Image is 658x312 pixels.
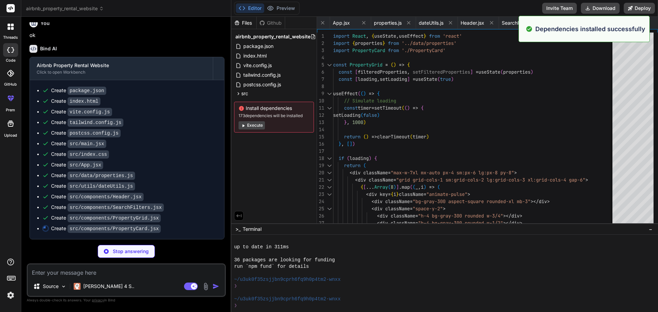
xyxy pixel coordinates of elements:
code: vite.config.js [68,108,112,116]
span: privacy [92,298,104,302]
span: run `npm fund` for details [234,263,309,270]
div: 17 [317,148,324,155]
div: Click to collapse the range. [325,184,334,191]
span: ) [363,90,366,97]
span: ] [407,76,410,82]
div: Airbnb Property Rental Website [37,62,206,69]
div: Click to collapse the range. [325,104,334,112]
div: Create [51,87,106,94]
span: > [467,191,470,197]
span: [ [363,184,366,190]
span: ( [358,90,361,97]
code: src/components/PropertyCard.jsx [68,225,161,233]
span: true [440,76,451,82]
span: div className [380,213,415,219]
span: airbnb_property_rental_website [26,5,104,12]
span: => [369,90,374,97]
span: , [377,76,380,82]
button: Editor [236,3,264,13]
div: Create [51,204,164,211]
div: Click to collapse the range. [325,162,334,169]
span: 36 packages are looking for funding [234,257,335,263]
div: Create [51,183,135,190]
span: = [388,191,391,197]
span: properties [355,40,382,46]
span: timer [358,105,371,111]
button: Airbnb Property Rental WebsiteClick to open Workbench [30,57,213,80]
div: 20 [317,169,324,176]
label: Upload [4,133,17,138]
span: [ [355,76,358,82]
div: Click to collapse the range. [325,191,334,198]
span: ) [424,184,426,190]
span: tailwind.config.js [243,71,281,79]
img: alert [526,24,533,34]
div: 25 [317,205,324,212]
span: App.jsx [333,20,350,26]
div: 27 [317,220,324,227]
span: > [443,205,446,212]
span: ></div [503,220,520,226]
span: ( [363,134,366,140]
p: ok [29,32,224,39]
label: GitHub [4,82,17,87]
span: [ [355,69,358,75]
div: 21 [317,176,324,184]
span: useEffect [333,90,358,97]
span: loading [358,76,377,82]
label: threads [3,35,18,40]
span: ( [402,105,404,111]
div: 7 [317,76,324,83]
span: properties.js [374,20,402,26]
button: Preview [264,3,298,13]
span: "animate-pulse" [426,191,467,197]
span: const [344,105,358,111]
span: 'react' [443,33,462,39]
div: Create [51,119,123,126]
div: Create [51,108,112,115]
span: ] [470,69,473,75]
span: _ [415,184,418,190]
span: < [377,213,380,219]
div: Click to collapse the range. [325,155,334,162]
span: ) [531,69,533,75]
span: PropertyGrid [350,62,382,68]
span: properties [503,69,531,75]
div: Click to collapse the range. [325,169,334,176]
span: > [547,198,550,204]
span: { [371,33,374,39]
span: div className [352,170,388,176]
img: settings [5,289,16,301]
span: ) [393,62,396,68]
span: = [393,177,396,183]
span: = [415,220,418,226]
span: ... [366,184,374,190]
div: 8 [317,83,324,90]
div: 18 [317,155,324,162]
div: 14 [317,126,324,133]
span: < [371,198,374,204]
div: 6 [317,68,324,76]
div: 4 [317,54,324,61]
button: Download [581,3,620,14]
span: ) [426,134,429,140]
span: = [424,191,426,197]
span: up to date in 311ms [234,244,289,250]
span: ( [391,62,393,68]
div: Create [51,129,121,137]
span: div className [374,205,410,212]
div: Create [51,172,135,179]
span: > [514,170,517,176]
code: src/components/Header.jsx [68,193,144,201]
span: ) [366,134,369,140]
span: 1000 [352,119,363,125]
span: "h-4 bg-gray-300 rounded w-3/4" [418,213,503,219]
span: setTimeout [374,105,402,111]
code: src/App.jsx [68,161,103,169]
code: src/main.jsx [68,140,106,148]
span: i [421,184,424,190]
span: , [407,69,410,75]
span: ) [451,76,454,82]
span: > [520,220,522,226]
button: Invite Team [542,3,577,14]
